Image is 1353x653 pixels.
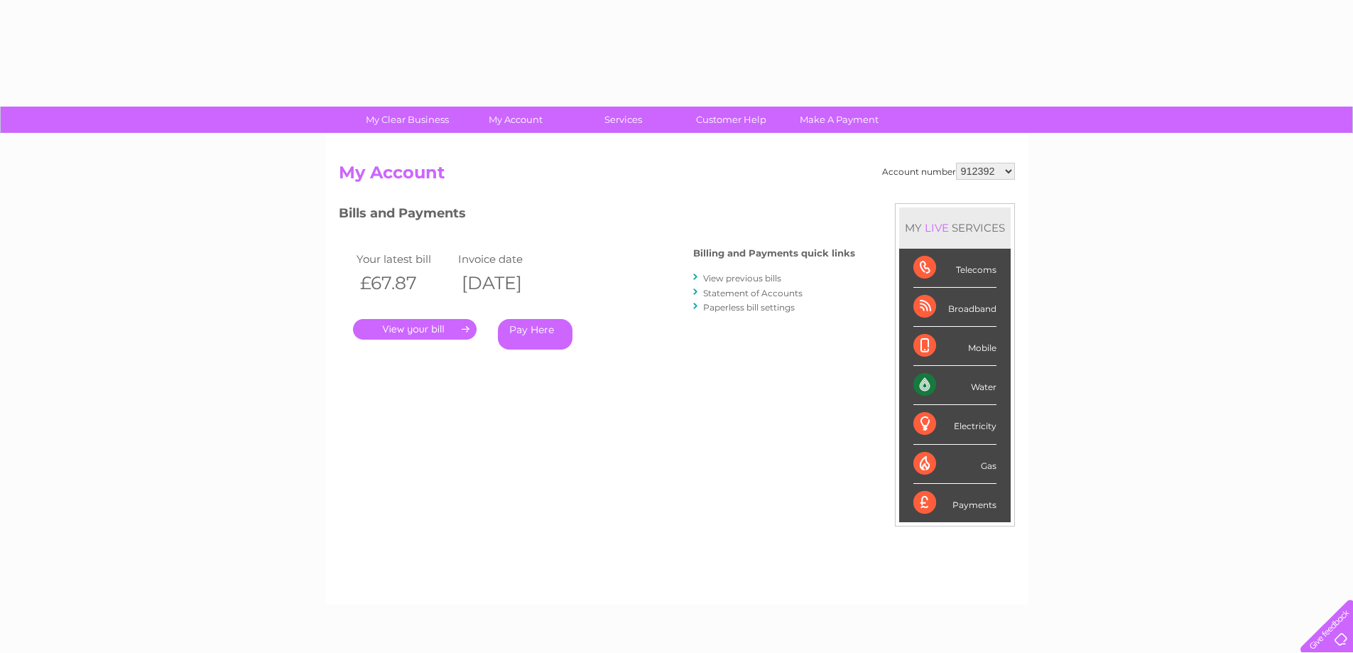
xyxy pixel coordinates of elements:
h4: Billing and Payments quick links [693,248,855,259]
div: Mobile [913,327,996,366]
td: Invoice date [455,249,557,269]
div: Electricity [913,405,996,444]
a: Make A Payment [781,107,898,133]
th: £67.87 [353,269,455,298]
a: . [353,319,477,340]
a: Paperless bill settings [703,302,795,313]
h3: Bills and Payments [339,203,855,228]
a: Pay Here [498,319,572,350]
th: [DATE] [455,269,557,298]
div: Gas [913,445,996,484]
td: Your latest bill [353,249,455,269]
a: My Account [457,107,574,133]
div: LIVE [922,221,952,234]
a: Services [565,107,682,133]
a: View previous bills [703,273,781,284]
a: My Clear Business [349,107,466,133]
a: Statement of Accounts [703,288,803,298]
div: Telecoms [913,249,996,288]
div: Payments [913,484,996,522]
div: Broadband [913,288,996,327]
a: Customer Help [673,107,790,133]
div: MY SERVICES [899,207,1011,248]
div: Water [913,366,996,405]
h2: My Account [339,163,1015,190]
div: Account number [882,163,1015,180]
